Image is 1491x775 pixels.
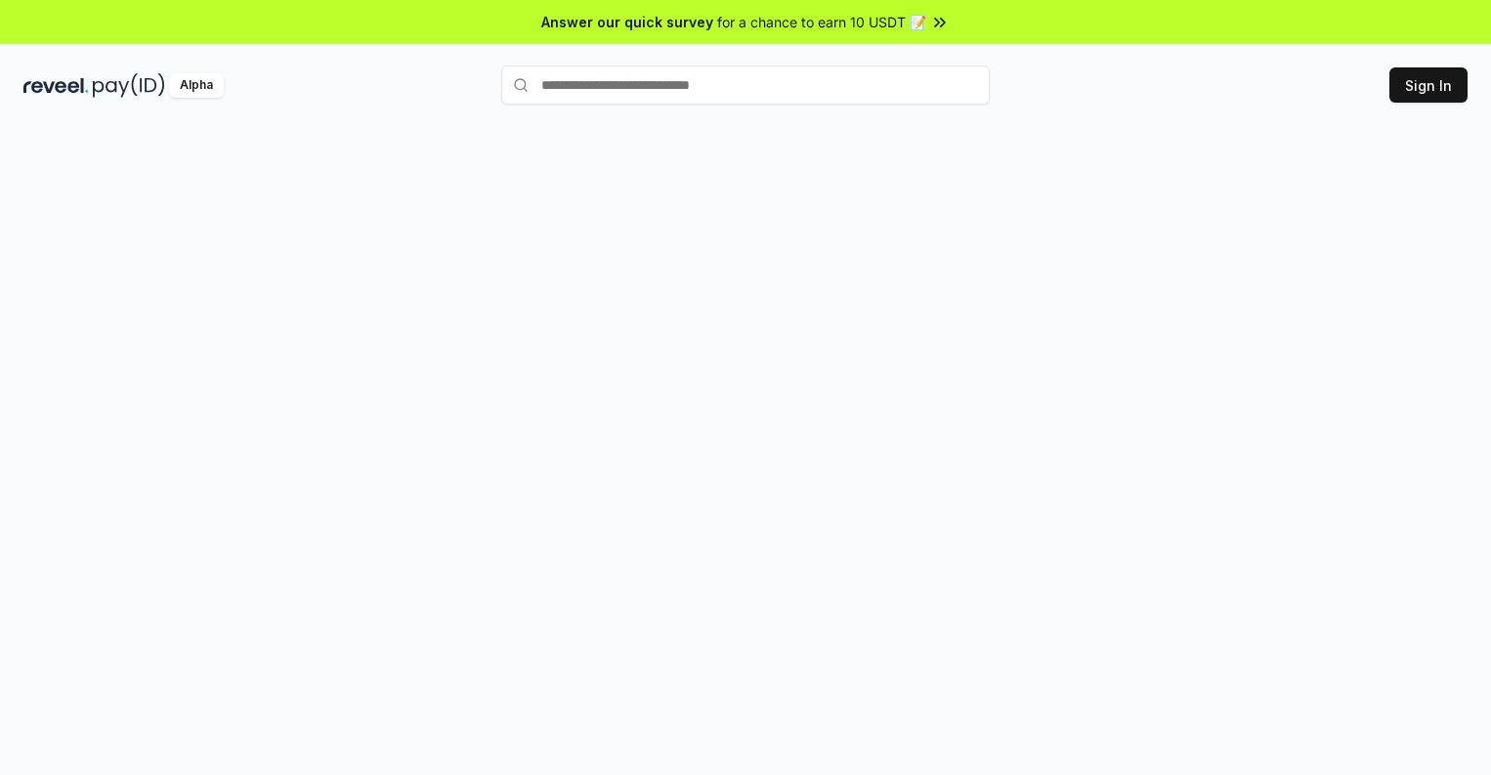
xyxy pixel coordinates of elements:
[541,12,713,32] span: Answer our quick survey
[717,12,926,32] span: for a chance to earn 10 USDT 📝
[1389,67,1468,103] button: Sign In
[93,73,165,98] img: pay_id
[23,73,89,98] img: reveel_dark
[169,73,224,98] div: Alpha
